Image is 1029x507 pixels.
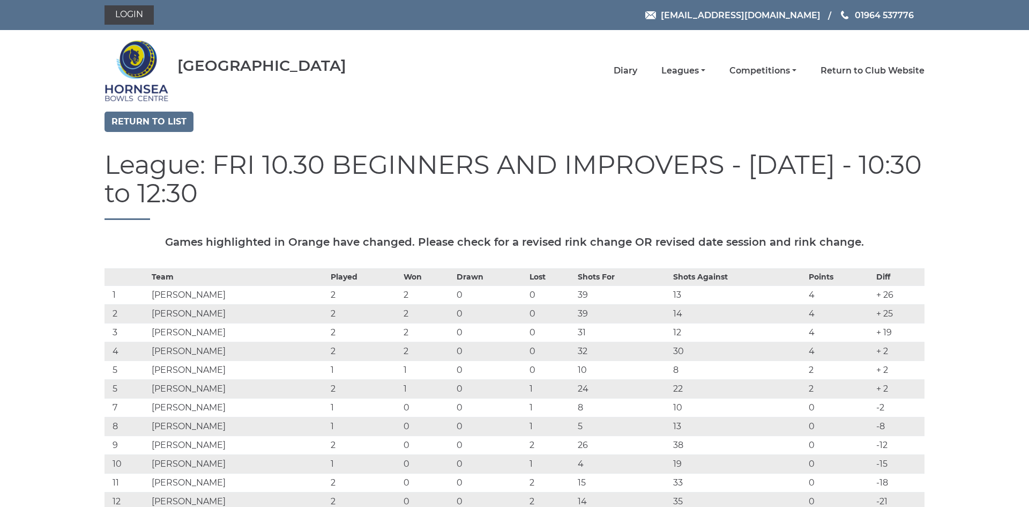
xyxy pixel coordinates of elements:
td: 0 [454,379,526,398]
td: 10 [105,454,149,473]
td: 1 [328,417,400,436]
td: 0 [454,285,526,304]
th: Points [806,268,874,285]
td: [PERSON_NAME] [149,304,328,323]
td: 33 [670,473,806,492]
td: [PERSON_NAME] [149,398,328,417]
td: 0 [401,417,454,436]
td: 2 [328,304,400,323]
td: 0 [806,473,874,492]
td: 31 [575,323,670,342]
td: 4 [806,285,874,304]
td: -15 [874,454,924,473]
td: 26 [575,436,670,454]
td: [PERSON_NAME] [149,323,328,342]
td: 13 [670,417,806,436]
td: 2 [105,304,149,323]
td: 0 [401,398,454,417]
td: 4 [806,342,874,361]
td: 11 [105,473,149,492]
td: + 2 [874,361,924,379]
td: 1 [105,285,149,304]
td: 1 [527,379,575,398]
td: 4 [105,342,149,361]
td: 0 [454,473,526,492]
td: 4 [806,304,874,323]
img: Email [645,11,656,19]
td: 2 [806,379,874,398]
td: 2 [527,473,575,492]
td: 0 [454,342,526,361]
td: 1 [527,417,575,436]
td: -12 [874,436,924,454]
td: [PERSON_NAME] [149,473,328,492]
td: + 2 [874,379,924,398]
td: 2 [328,323,400,342]
td: 2 [401,285,454,304]
td: 0 [454,436,526,454]
th: Lost [527,268,575,285]
td: 4 [575,454,670,473]
td: 38 [670,436,806,454]
h5: Games highlighted in Orange have changed. Please check for a revised rink change OR revised date ... [105,236,924,248]
td: 0 [454,417,526,436]
td: 2 [328,342,400,361]
td: 5 [575,417,670,436]
th: Shots For [575,268,670,285]
img: Hornsea Bowls Centre [105,33,169,108]
td: [PERSON_NAME] [149,342,328,361]
th: Team [149,268,328,285]
td: 8 [105,417,149,436]
td: 0 [401,436,454,454]
img: Phone us [841,11,848,19]
td: 2 [328,379,400,398]
td: 0 [401,473,454,492]
a: Leagues [661,65,705,77]
td: 0 [401,454,454,473]
th: Won [401,268,454,285]
td: 32 [575,342,670,361]
td: [PERSON_NAME] [149,361,328,379]
td: 1 [328,398,400,417]
th: Shots Against [670,268,806,285]
td: 30 [670,342,806,361]
td: 1 [401,379,454,398]
a: Return to list [105,112,193,132]
td: 0 [527,342,575,361]
a: Phone us 01964 537776 [839,9,914,22]
a: Login [105,5,154,25]
td: -18 [874,473,924,492]
td: 10 [575,361,670,379]
td: 2 [328,285,400,304]
td: 0 [806,436,874,454]
td: 3 [105,323,149,342]
td: 22 [670,379,806,398]
td: 12 [670,323,806,342]
td: 9 [105,436,149,454]
td: 0 [527,323,575,342]
td: 1 [401,361,454,379]
td: 10 [670,398,806,417]
td: 0 [454,361,526,379]
td: 7 [105,398,149,417]
td: 13 [670,285,806,304]
td: 1 [328,454,400,473]
td: 0 [454,323,526,342]
td: 2 [401,323,454,342]
td: 5 [105,379,149,398]
td: 0 [527,285,575,304]
td: 19 [670,454,806,473]
td: 0 [454,454,526,473]
th: Played [328,268,400,285]
td: 2 [401,342,454,361]
td: 39 [575,304,670,323]
a: Return to Club Website [821,65,924,77]
td: 2 [806,361,874,379]
h1: League: FRI 10.30 BEGINNERS AND IMPROVERS - [DATE] - 10:30 to 12:30 [105,151,924,220]
td: [PERSON_NAME] [149,454,328,473]
td: [PERSON_NAME] [149,436,328,454]
td: 2 [328,473,400,492]
td: 2 [328,436,400,454]
td: [PERSON_NAME] [149,285,328,304]
td: -8 [874,417,924,436]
